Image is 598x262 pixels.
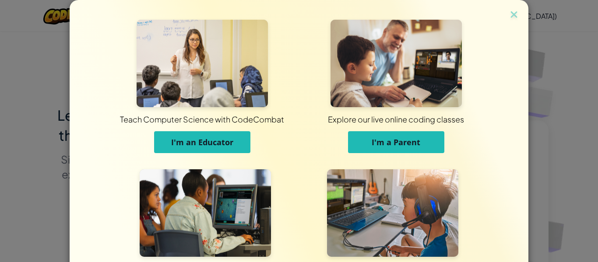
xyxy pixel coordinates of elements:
img: For Parents [331,20,462,107]
span: I'm an Educator [171,137,233,147]
button: I'm a Parent [348,131,444,153]
button: I'm an Educator [154,131,250,153]
span: I'm a Parent [372,137,420,147]
img: For Individuals [327,169,458,257]
img: close icon [508,9,520,22]
img: For Educators [137,20,268,107]
img: For Students [140,169,271,257]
